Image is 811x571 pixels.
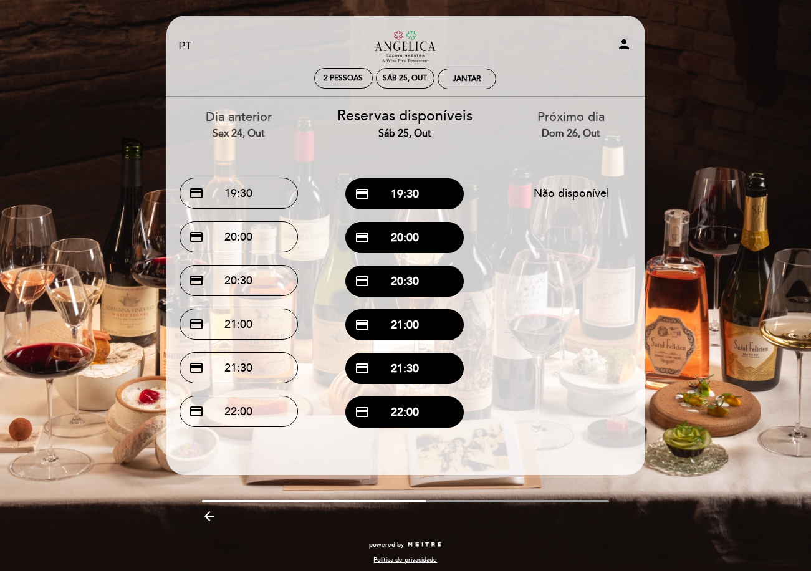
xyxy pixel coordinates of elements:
span: credit_card [355,317,370,332]
span: credit_card [355,405,370,420]
img: MEITRE [407,542,443,548]
button: credit_card 22:00 [345,396,464,428]
button: credit_card 20:30 [345,266,464,297]
i: person [617,37,631,52]
button: credit_card 20:00 [180,221,298,252]
span: credit_card [189,229,204,244]
span: credit_card [189,317,204,332]
div: Sáb 25, out [383,74,427,83]
span: credit_card [355,361,370,376]
button: credit_card 20:00 [345,222,464,253]
button: credit_card 20:30 [180,265,298,296]
div: Dia anterior [165,108,313,140]
button: Não disponível [512,178,630,209]
a: Política de privacidade [373,555,437,564]
button: credit_card 21:00 [180,309,298,340]
span: credit_card [355,274,370,289]
span: credit_card [189,273,204,288]
div: Reservas disponíveis [331,106,479,141]
span: credit_card [355,230,370,245]
div: Próximo dia [497,108,645,140]
span: powered by [369,540,404,549]
a: Restaurante [PERSON_NAME] Maestra [327,29,483,64]
div: Sáb 25, out [331,127,479,141]
span: 2 pessoas [324,74,363,83]
button: credit_card 19:30 [345,178,464,209]
div: Jantar [453,74,481,84]
button: credit_card 19:30 [180,178,298,209]
button: credit_card 21:30 [345,353,464,384]
span: credit_card [189,186,204,201]
span: credit_card [355,186,370,201]
button: credit_card 21:30 [180,352,298,383]
a: powered by [369,540,443,549]
button: credit_card 21:00 [345,309,464,340]
div: Dom 26, out [497,127,645,141]
div: Sex 24, out [165,127,313,141]
i: arrow_backward [202,509,217,524]
span: credit_card [189,404,204,419]
button: credit_card 22:00 [180,396,298,427]
span: credit_card [189,360,204,375]
button: person [617,37,631,56]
